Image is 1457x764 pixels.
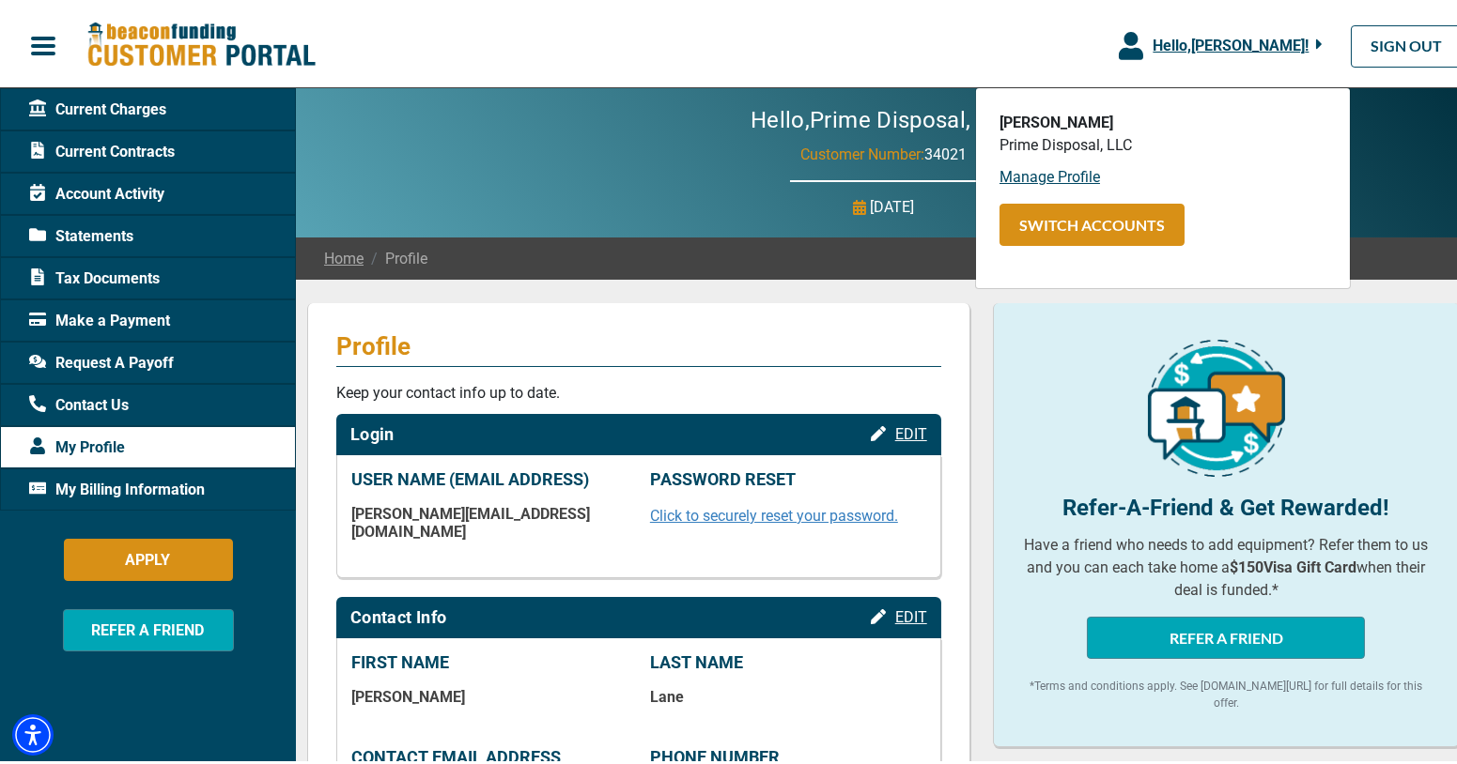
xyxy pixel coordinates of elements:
[1153,33,1309,51] span: Hello, [PERSON_NAME] !
[29,95,166,117] span: Current Charges
[1230,555,1356,573] b: $150 Visa Gift Card
[351,684,628,702] p: [PERSON_NAME]
[1022,487,1431,521] p: Refer-A-Friend & Get Rewarded!
[351,649,628,669] p: FIRST NAME
[694,103,1073,130] h2: Hello, Prime Disposal, LLC
[650,743,926,764] p: PHONE NUMBER
[1000,130,1326,153] p: Prime Disposal, LLC
[1087,613,1365,655] button: REFER A FRIEND
[1148,336,1285,473] img: refer-a-friend-icon.png
[29,306,170,329] span: Make a Payment
[800,142,924,160] span: Customer Number:
[350,604,446,624] h2: Contact Info
[29,179,164,202] span: Account Activity
[871,192,915,215] p: [DATE]
[86,18,316,66] img: Beacon Funding Customer Portal Logo
[924,142,967,160] span: 34021
[29,475,205,497] span: My Billing Information
[29,222,133,244] span: Statements
[63,605,234,648] button: REFER A FRIEND
[12,711,54,752] div: Accessibility Menu
[29,137,175,160] span: Current Contracts
[650,466,926,486] p: PASSWORD RESET
[336,328,941,358] p: Profile
[895,421,927,439] span: EDIT
[650,684,926,702] p: Lane
[351,743,628,764] p: CONTACT EMAIL ADDRESS
[351,501,628,537] p: [PERSON_NAME][EMAIL_ADDRESS][DOMAIN_NAME]
[29,264,160,286] span: Tax Documents
[650,649,926,669] p: LAST NAME
[364,244,427,267] span: Profile
[1022,674,1431,708] p: *Terms and conditions apply. See [DOMAIN_NAME][URL] for full details for this offer.
[351,466,628,486] p: USER NAME (EMAIL ADDRESS)
[350,420,395,441] h2: Login
[1000,110,1113,128] b: [PERSON_NAME]
[1022,530,1431,598] p: Have a friend who needs to add equipment? Refer them to us and you can each take home a when thei...
[650,503,898,521] a: Click to securely reset your password.
[324,244,364,267] a: Home
[895,604,927,622] span: EDIT
[1000,200,1185,242] button: SWITCH ACCOUNTS
[29,390,129,413] span: Contact Us
[29,433,125,455] span: My Profile
[29,348,174,371] span: Request A Payoff
[336,378,941,401] p: Keep your contact info up to date.
[64,535,233,577] button: APPLY
[1000,164,1100,182] a: Manage Profile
